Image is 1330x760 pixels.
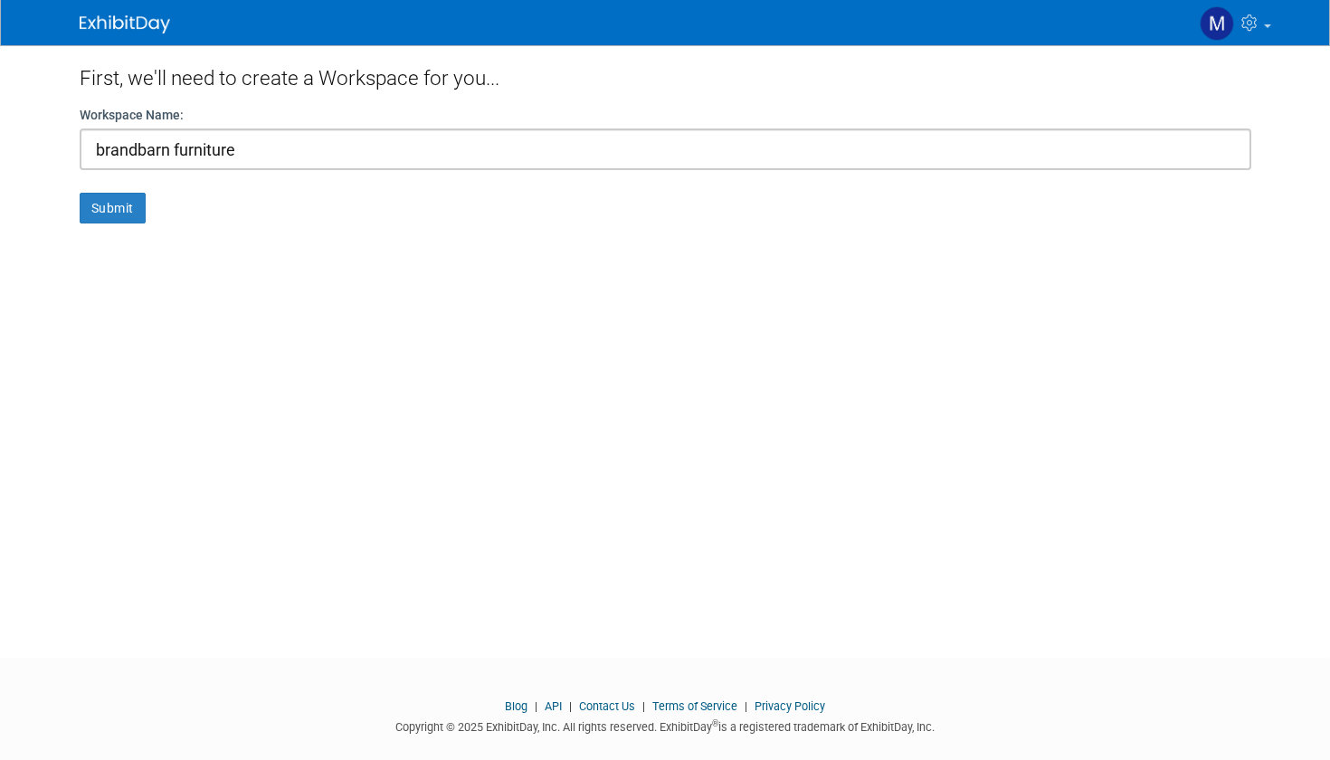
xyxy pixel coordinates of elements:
[80,15,170,33] img: ExhibitDay
[755,699,825,713] a: Privacy Policy
[505,699,527,713] a: Blog
[80,106,184,124] label: Workspace Name:
[579,699,635,713] a: Contact Us
[80,193,146,223] button: Submit
[80,45,1251,106] div: First, we'll need to create a Workspace for you...
[1200,6,1234,41] img: marisol urias
[638,699,650,713] span: |
[652,699,737,713] a: Terms of Service
[530,699,542,713] span: |
[712,718,718,728] sup: ®
[740,699,752,713] span: |
[80,128,1251,170] input: Name of your organization
[545,699,562,713] a: API
[565,699,576,713] span: |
